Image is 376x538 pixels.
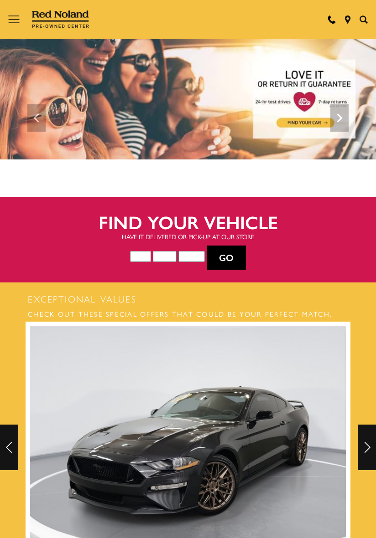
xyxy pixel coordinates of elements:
[32,14,89,23] a: Red Noland Pre-Owned
[178,251,205,262] select: Vehicle Model
[355,15,371,24] button: Open the inventory search
[6,232,370,241] p: Have it delivered or pick-up at our store
[6,212,370,232] h2: Find your vehicle
[32,10,89,29] img: Red Noland Pre-Owned
[26,292,350,306] h2: Exceptional Values
[130,251,151,262] select: Vehicle Year
[207,246,246,270] button: Go
[153,251,177,262] select: Vehicle Make
[26,306,350,322] h3: Check out these special offers that could be your perfect match.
